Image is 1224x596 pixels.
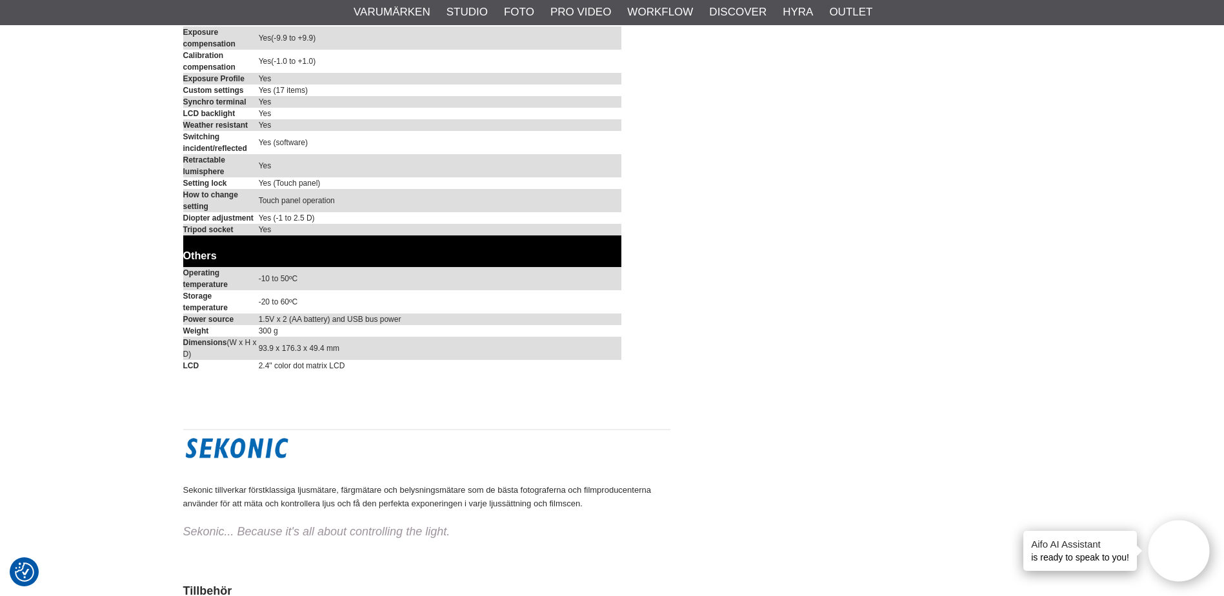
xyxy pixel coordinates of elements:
[1031,537,1129,551] h4: Aifo AI Assistant
[183,326,209,335] strong: Weight
[259,50,622,73] td: Yes(-1.0 to +1.0)
[259,73,622,84] td: Yes
[15,561,34,584] button: Samtyckesinställningar
[709,4,767,21] a: Discover
[259,290,622,313] td: -20 to 60ºC
[183,179,227,188] strong: Setting lock
[183,525,450,538] em: Sekonic... Because it's all about controlling the light.
[1023,531,1137,571] div: is ready to speak to you!
[259,119,622,131] td: Yes
[259,313,622,325] td: 1.5V x 2 (AA battery) and USB bus power
[183,86,244,95] strong: Custom settings
[183,109,236,118] strong: LCD backlight
[183,28,236,48] strong: Exposure compensation
[783,4,813,21] a: Hyra
[183,225,234,234] strong: Tripod socket
[259,212,622,224] td: Yes (-1 to 2.5 D)
[183,315,234,324] strong: Power source
[259,108,622,119] td: Yes
[259,189,622,212] td: Touch panel operation
[446,4,488,21] a: Studio
[183,132,247,153] strong: Switching incident/reflected
[259,154,622,177] td: Yes
[183,292,228,312] strong: Storage temperature
[550,4,611,21] a: Pro Video
[259,26,622,50] td: Yes(-9.9 to +9.9)
[183,424,670,472] img: Sekonic Light Meters
[183,361,199,370] strong: LCD
[259,96,622,108] td: Yes
[183,51,236,72] strong: Calibration compensation
[183,121,248,130] strong: Weather resistant
[259,267,622,290] td: -10 to 50ºC
[183,484,670,511] p: Sekonic tillverkar förstklassiga ljusmätare, färgmätare och belysningsmätare som de bästa fotogra...
[259,325,622,337] td: 300 g
[504,4,534,21] a: Foto
[183,97,246,106] strong: Synchro terminal
[183,155,225,176] strong: Retractable lumisphere
[183,74,245,83] strong: Exposure Profile
[15,562,34,582] img: Revisit consent button
[259,224,622,235] td: Yes
[183,190,238,211] strong: How to change setting
[259,337,622,360] td: 93.9 x 176.3 x 49.4 mm
[259,177,622,189] td: Yes (Touch panel)
[183,250,217,261] span: Others
[354,4,430,21] a: Varumärken
[259,84,622,96] td: Yes (17 items)
[183,214,254,223] strong: Diopter adjustment
[259,360,622,372] td: 2.4" color dot matrix LCD
[627,4,693,21] a: Workflow
[183,337,259,360] td: (W x H x D)
[829,4,872,21] a: Outlet
[183,338,227,347] strong: Dimensions
[259,131,622,154] td: Yes (software)
[183,268,228,289] strong: Operating temperature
